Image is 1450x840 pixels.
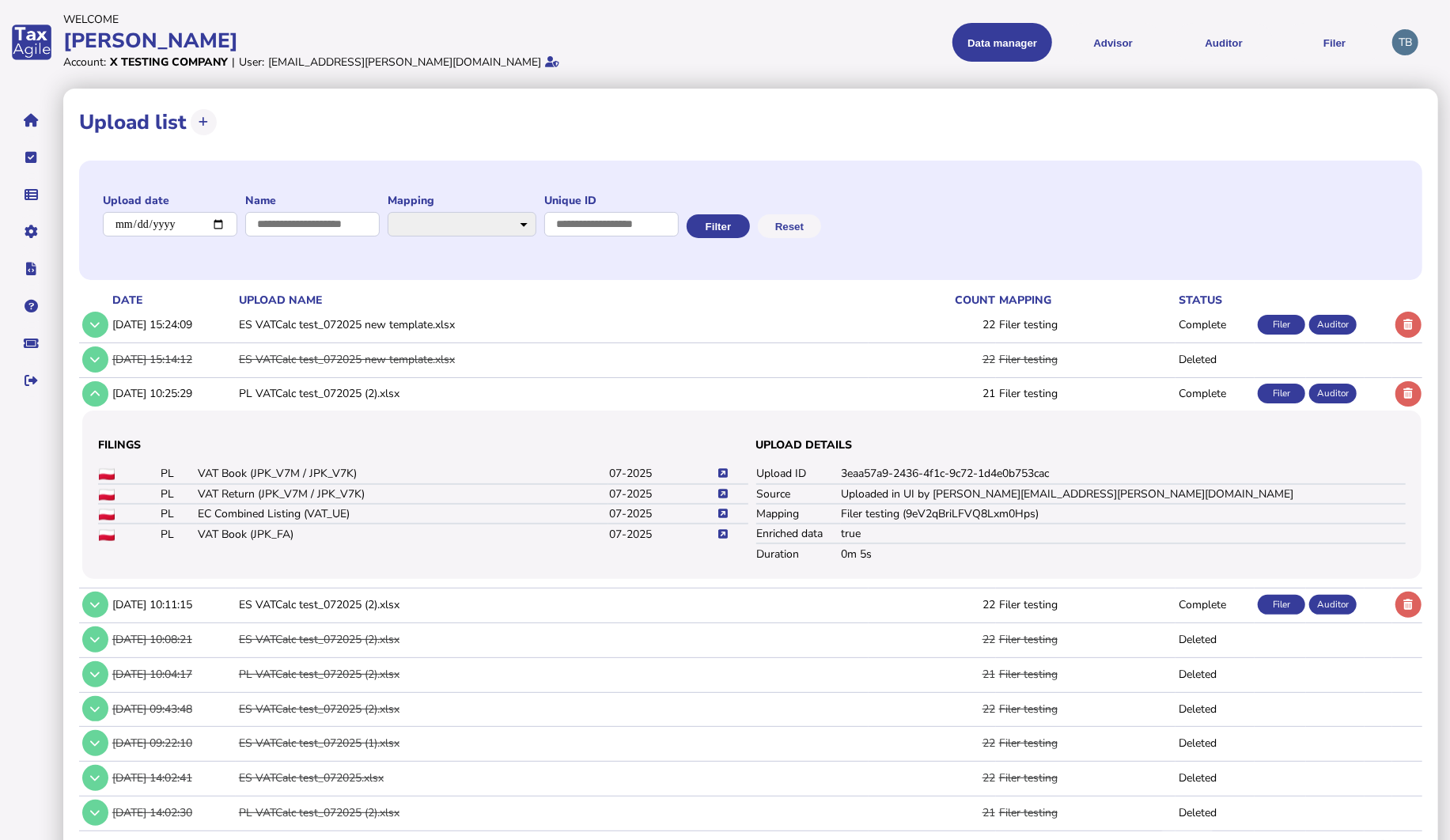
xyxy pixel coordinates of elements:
[233,55,236,70] div: |
[99,509,115,520] img: PL flag
[1176,377,1255,410] td: Complete
[869,342,996,375] td: 22
[160,504,196,524] td: PL
[63,12,720,27] div: Welcome
[1176,727,1255,759] td: Deleted
[15,215,48,248] button: Manage settings
[1309,595,1357,615] div: Auditor
[109,762,236,794] td: [DATE] 14:02:41
[758,214,821,238] button: Reset
[197,504,609,524] td: EC Combined Listing (VAT_UE)
[1176,342,1255,375] td: Deleted
[1176,796,1255,829] td: Deleted
[869,727,996,759] td: 22
[996,727,1176,759] td: Filer testing
[1395,312,1422,338] button: Delete upload
[756,464,841,483] td: Upload ID
[996,342,1176,375] td: Filer testing
[236,292,869,308] th: upload name
[1176,657,1255,690] td: Deleted
[869,762,996,794] td: 22
[236,623,869,656] td: ES VATCalc test_072025 (2).xlsx
[82,696,108,722] button: Show/hide row detail
[191,109,217,135] button: Upload transactions
[869,292,996,308] th: count
[99,529,115,541] img: PL flag
[996,692,1176,725] td: Filer testing
[82,765,108,791] button: Show/hide row detail
[1258,595,1305,615] div: Filer
[1395,592,1422,618] button: Delete upload
[841,464,1406,483] td: 3eaa57a9-2436-4f1c-9c72-1d4e0b753cac
[952,23,1052,62] button: Shows a dropdown of Data manager options
[687,214,750,238] button: Filter
[15,364,48,397] button: Sign out
[756,504,841,524] td: Mapping
[15,327,48,360] button: Raise a support ticket
[756,484,841,504] td: Source
[1063,23,1163,62] button: Shows a dropdown of VAT Advisor options
[197,464,609,483] td: VAT Book (JPK_V7M / JPK_V7K)
[236,796,869,829] td: PL VATCalc test_072025 (2).xlsx
[236,692,869,725] td: ES VATCalc test_072025 (2).xlsx
[236,762,869,794] td: ES VATCalc test_072025.xlsx
[25,195,39,195] i: Data manager
[236,657,869,690] td: PL VATCalc test_072025 (2).xlsx
[109,727,236,759] td: [DATE] 09:22:10
[82,730,108,756] button: Show/hide row detail
[82,592,108,618] button: Show/hide row detail
[1392,29,1418,55] div: Profile settings
[1395,381,1422,407] button: Delete upload
[82,800,108,826] button: Show/hide row detail
[608,504,717,524] td: 07-2025
[996,657,1176,690] td: Filer testing
[1176,762,1255,794] td: Deleted
[1176,308,1255,341] td: Complete
[1176,692,1255,725] td: Deleted
[15,104,48,137] button: Home
[269,55,542,70] div: [EMAIL_ADDRESS][PERSON_NAME][DOMAIN_NAME]
[996,588,1176,621] td: Filer testing
[869,377,996,410] td: 21
[63,55,106,70] div: Account:
[160,464,196,483] td: PL
[99,468,115,480] img: PL flag
[1309,384,1357,403] div: Auditor
[236,308,869,341] td: ES VATCalc test_072025 new template.xlsx
[160,484,196,504] td: PL
[82,626,108,653] button: Show/hide row detail
[236,588,869,621] td: ES VATCalc test_072025 (2).xlsx
[109,692,236,725] td: [DATE] 09:43:48
[109,796,236,829] td: [DATE] 14:02:30
[608,524,717,543] td: 07-2025
[109,588,236,621] td: [DATE] 10:11:15
[103,193,237,208] label: Upload date
[236,727,869,759] td: ES VATCalc test_072025 (1).xlsx
[1258,315,1305,335] div: Filer
[245,193,380,208] label: Name
[996,796,1176,829] td: Filer testing
[236,342,869,375] td: ES VATCalc test_072025 new template.xlsx
[1174,23,1274,62] button: Auditor
[15,141,48,174] button: Tasks
[109,308,236,341] td: [DATE] 15:24:09
[82,312,108,338] button: Show/hide row detail
[63,27,720,55] div: [PERSON_NAME]
[546,56,560,67] i: Email verified
[756,543,841,563] td: Duration
[109,623,236,656] td: [DATE] 10:08:21
[756,437,1406,452] h3: Upload details
[996,623,1176,656] td: Filer testing
[1176,292,1255,308] th: status
[869,308,996,341] td: 22
[996,308,1176,341] td: Filer testing
[608,464,717,483] td: 07-2025
[197,484,609,504] td: VAT Return (JPK_V7M / JPK_V7K)
[996,292,1176,308] th: mapping
[109,657,236,690] td: [DATE] 10:04:17
[608,484,717,504] td: 07-2025
[110,55,229,70] div: X Testing Company
[82,661,108,687] button: Show/hide row detail
[109,342,236,375] td: [DATE] 15:14:12
[79,108,187,136] h1: Upload list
